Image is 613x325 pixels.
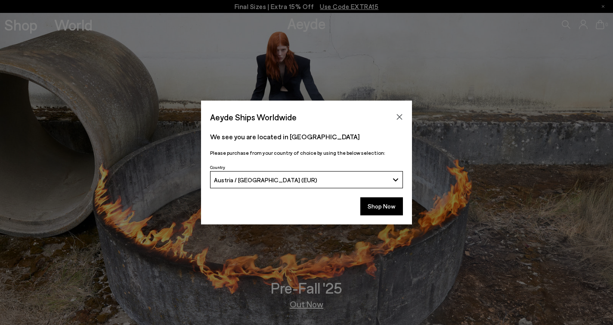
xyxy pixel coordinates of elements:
[210,165,225,170] span: Country
[210,110,297,125] span: Aeyde Ships Worldwide
[210,149,403,157] p: Please purchase from your country of choice by using the below selection:
[360,197,403,215] button: Shop Now
[210,132,403,142] p: We see you are located in [GEOGRAPHIC_DATA]
[214,176,317,184] span: Austria / [GEOGRAPHIC_DATA] (EUR)
[393,110,406,123] button: Close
